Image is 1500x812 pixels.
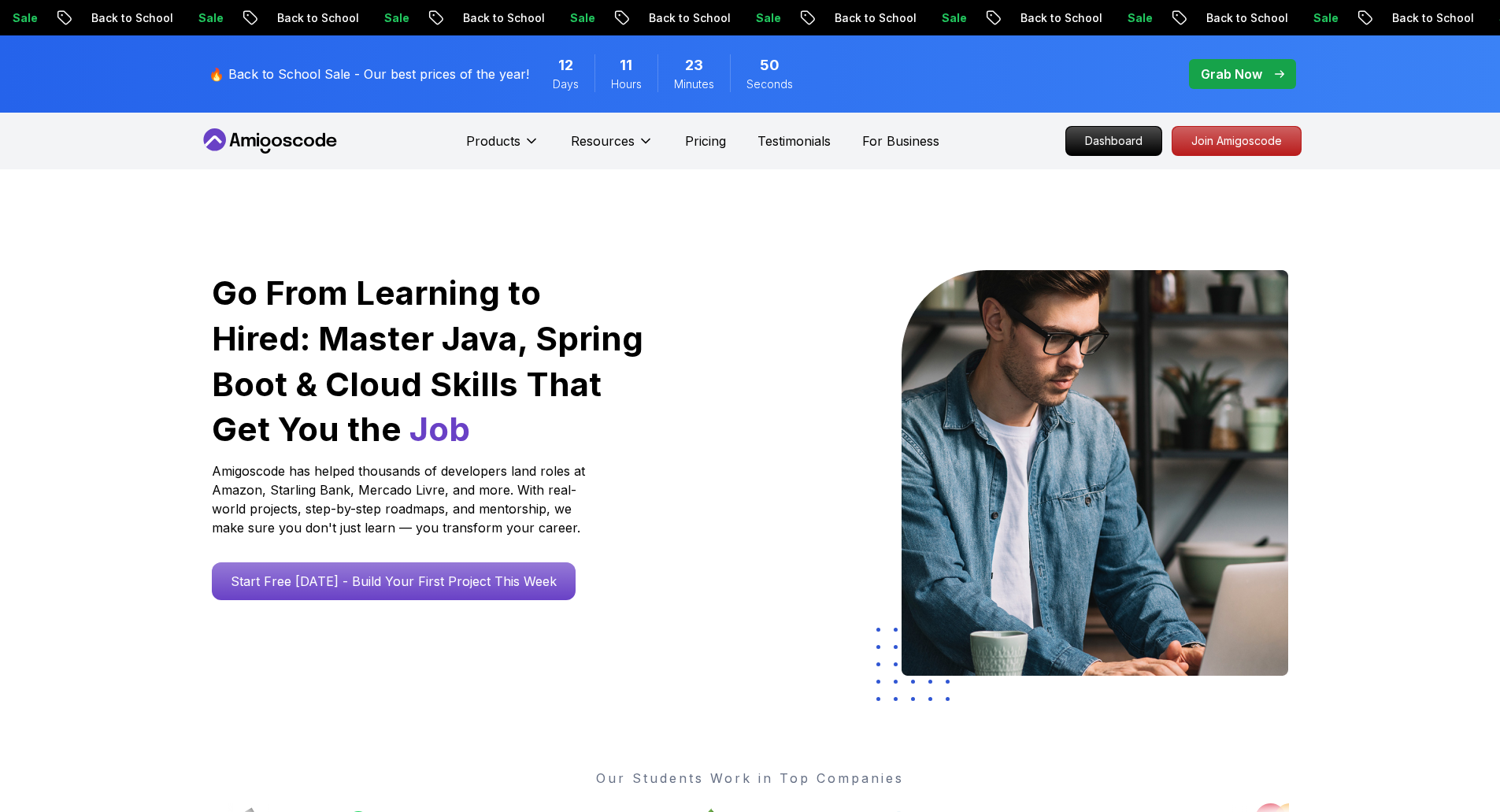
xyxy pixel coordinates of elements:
p: Back to School [820,10,928,26]
p: Back to School [449,10,556,26]
p: Resources [571,132,635,150]
p: Sale [1113,10,1164,26]
p: Dashboard [1066,127,1161,155]
a: Join Amigoscode [1172,126,1302,156]
p: Sale [742,10,792,26]
p: Our Students Work in Top Companies [212,769,1289,788]
p: Sale [184,10,235,26]
span: 12 Days [558,54,573,76]
span: 23 Minutes [685,54,703,76]
p: Back to School [77,10,184,26]
a: Pricing [685,132,726,150]
button: Resources [571,132,654,163]
p: Back to School [635,10,742,26]
p: Back to School [1378,10,1485,26]
p: Back to School [1006,10,1113,26]
span: 11 Hours [620,54,632,76]
p: Sale [370,10,420,26]
p: Grab Now [1201,65,1262,83]
p: Products [466,132,520,150]
p: 🔥 Back to School Sale - Our best prices of the year! [209,65,529,83]
span: Hours [611,76,642,92]
button: Products [466,132,539,163]
span: 50 Seconds [760,54,780,76]
p: Sale [928,10,978,26]
a: Dashboard [1065,126,1162,156]
p: Back to School [1192,10,1299,26]
p: Sale [1299,10,1350,26]
span: Seconds [746,76,793,92]
p: Back to School [263,10,370,26]
img: hero [902,270,1288,676]
a: Testimonials [757,132,831,150]
p: Join Amigoscode [1172,127,1301,155]
h1: Go From Learning to Hired: Master Java, Spring Boot & Cloud Skills That Get You the [212,270,646,452]
p: Amigoscode has helped thousands of developers land roles at Amazon, Starling Bank, Mercado Livre,... [212,462,590,537]
span: Minutes [674,76,714,92]
span: Job [409,409,470,449]
span: Days [553,76,579,92]
a: For Business [862,132,939,150]
a: Start Free [DATE] - Build Your First Project This Week [212,562,576,600]
p: Sale [556,10,606,26]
